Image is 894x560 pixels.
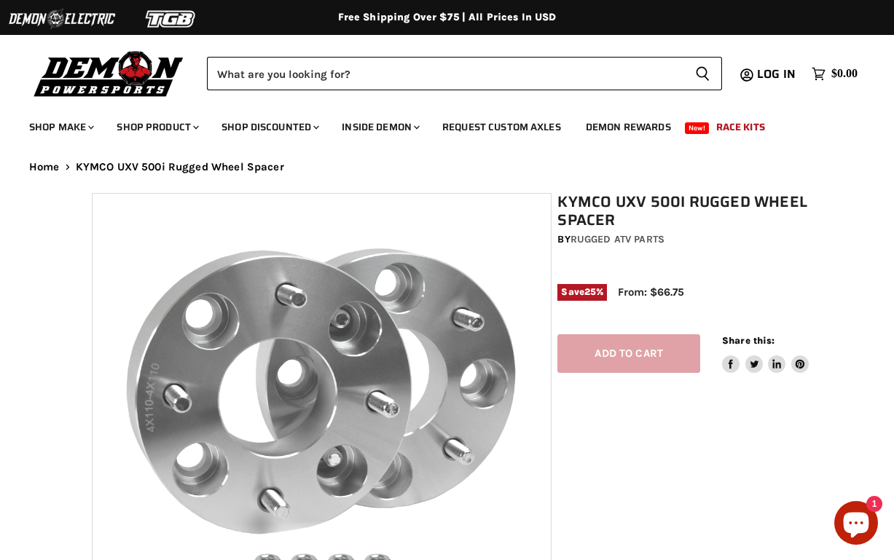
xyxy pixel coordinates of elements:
form: Product [207,57,722,90]
span: $0.00 [831,67,858,81]
span: New! [685,122,710,134]
button: Search [683,57,722,90]
a: Rugged ATV Parts [570,233,664,245]
a: Shop Make [18,112,103,142]
a: Request Custom Axles [431,112,572,142]
span: Save % [557,284,607,300]
input: Search [207,57,683,90]
aside: Share this: [722,334,809,373]
a: $0.00 [804,63,865,84]
span: Share this: [722,335,775,346]
img: TGB Logo 2 [117,5,226,33]
a: Log in [750,68,804,81]
inbox-online-store-chat: Shopify online store chat [830,501,882,548]
img: Demon Powersports [29,47,189,99]
a: Race Kits [705,112,776,142]
span: 25 [584,286,596,297]
h1: KYMCO UXV 500i Rugged Wheel Spacer [557,193,808,229]
div: by [557,232,808,248]
a: Shop Discounted [211,112,328,142]
a: Demon Rewards [575,112,682,142]
img: Demon Electric Logo 2 [7,5,117,33]
a: Inside Demon [331,112,428,142]
span: KYMCO UXV 500i Rugged Wheel Spacer [76,161,284,173]
ul: Main menu [18,106,854,142]
a: Home [29,161,60,173]
a: Shop Product [106,112,208,142]
span: Log in [757,65,796,83]
span: From: $66.75 [618,285,684,299]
